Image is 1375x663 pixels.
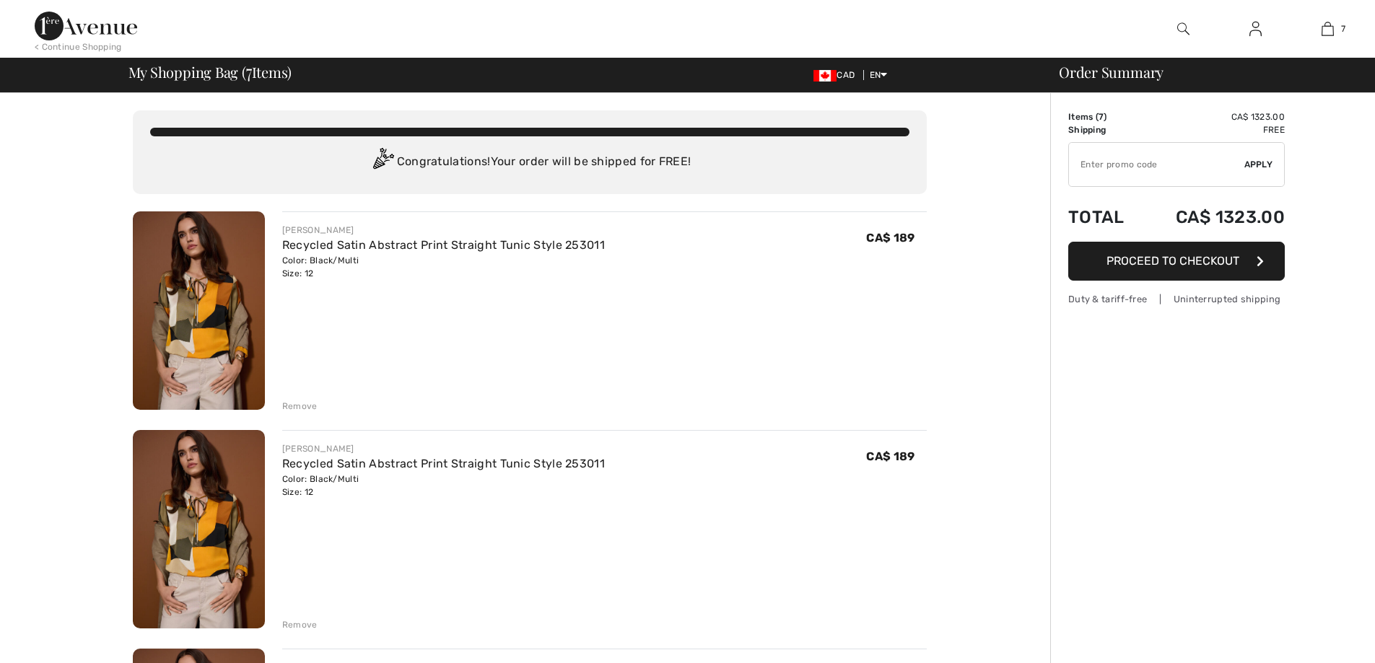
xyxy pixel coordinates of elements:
td: CA$ 1323.00 [1142,193,1285,242]
a: Recycled Satin Abstract Print Straight Tunic Style 253011 [282,238,605,252]
td: Items ( ) [1068,110,1142,123]
span: CA$ 189 [866,231,915,245]
div: Color: Black/Multi Size: 12 [282,473,605,499]
div: Order Summary [1042,65,1366,79]
td: CA$ 1323.00 [1142,110,1285,123]
a: Recycled Satin Abstract Print Straight Tunic Style 253011 [282,457,605,470]
span: 7 [1341,22,1345,35]
span: 7 [246,61,252,80]
span: 7 [1099,112,1104,122]
div: [PERSON_NAME] [282,224,605,237]
span: My Shopping Bag ( Items) [128,65,292,79]
img: Canadian Dollar [813,70,837,82]
button: Proceed to Checkout [1068,242,1285,281]
div: [PERSON_NAME] [282,442,605,455]
img: 1ère Avenue [35,12,137,40]
td: Free [1142,123,1285,136]
div: < Continue Shopping [35,40,122,53]
td: Shipping [1068,123,1142,136]
a: 7 [1292,20,1363,38]
img: search the website [1177,20,1190,38]
img: My Bag [1322,20,1334,38]
div: Color: Black/Multi Size: 12 [282,254,605,280]
span: CAD [813,70,860,80]
img: Recycled Satin Abstract Print Straight Tunic Style 253011 [133,430,265,628]
span: Proceed to Checkout [1106,254,1239,268]
span: Apply [1244,158,1273,171]
td: Total [1068,193,1142,242]
div: Remove [282,618,318,631]
img: Recycled Satin Abstract Print Straight Tunic Style 253011 [133,211,265,410]
img: My Info [1249,20,1262,38]
a: Sign In [1238,20,1273,38]
div: Congratulations! Your order will be shipped for FREE! [150,148,909,177]
div: Remove [282,400,318,413]
div: Duty & tariff-free | Uninterrupted shipping [1068,292,1285,306]
img: Congratulation2.svg [368,148,397,177]
span: CA$ 189 [866,449,915,463]
input: Promo code [1069,143,1244,186]
span: EN [870,70,888,80]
